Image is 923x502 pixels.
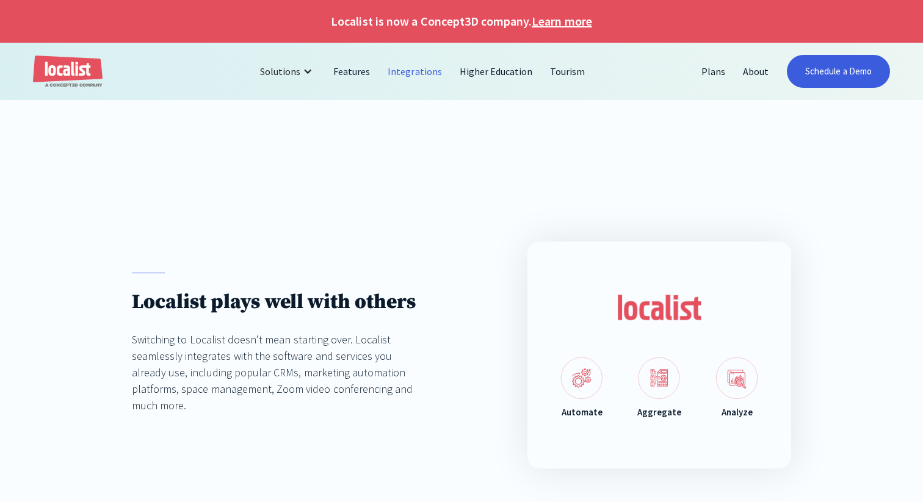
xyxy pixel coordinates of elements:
[379,57,451,86] a: Integrations
[251,57,325,86] div: Solutions
[562,406,603,420] div: Automate
[693,57,734,86] a: Plans
[541,57,594,86] a: Tourism
[734,57,778,86] a: About
[132,290,429,315] h1: Localist plays well with others
[532,12,592,30] a: Learn more
[722,406,753,420] div: Analyze
[787,55,890,88] a: Schedule a Demo
[33,56,103,88] a: home
[325,57,379,86] a: Features
[451,57,542,86] a: Higher Education
[132,331,429,414] div: Switching to Localist doesn't mean starting over. Localist seamlessly integrates with the softwar...
[260,64,300,79] div: Solutions
[637,406,681,420] div: Aggregate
